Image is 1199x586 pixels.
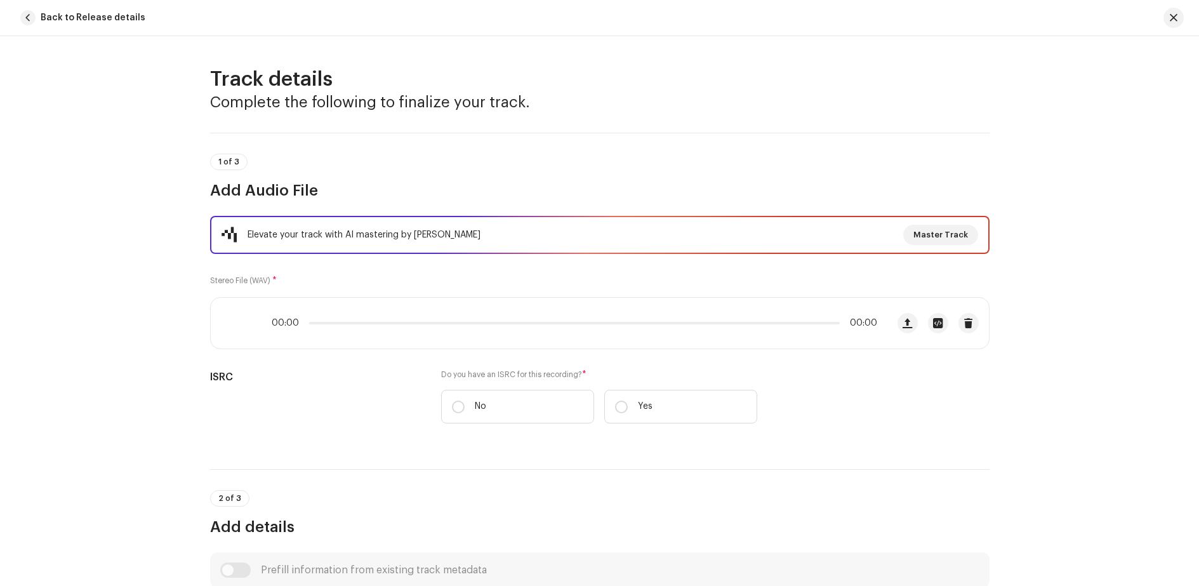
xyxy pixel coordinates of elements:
[210,277,270,284] small: Stereo File (WAV)
[210,517,990,537] h3: Add details
[210,180,990,201] h3: Add Audio File
[845,318,877,328] span: 00:00
[210,92,990,112] h3: Complete the following to finalize your track.
[218,495,241,502] span: 2 of 3
[638,400,652,413] p: Yes
[210,370,421,385] h5: ISRC
[272,318,304,328] span: 00:00
[475,400,486,413] p: No
[248,227,480,243] div: Elevate your track with AI mastering by [PERSON_NAME]
[210,67,990,92] h2: Track details
[218,158,239,166] span: 1 of 3
[441,370,757,380] label: Do you have an ISRC for this recording?
[913,222,968,248] span: Master Track
[903,225,978,245] button: Master Track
